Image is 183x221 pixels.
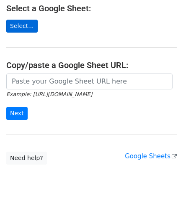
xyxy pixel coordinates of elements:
[6,152,47,165] a: Need help?
[6,91,92,97] small: Example: [URL][DOMAIN_NAME]
[6,60,177,70] h4: Copy/paste a Google Sheet URL:
[6,20,38,33] a: Select...
[6,74,173,89] input: Paste your Google Sheet URL here
[141,181,183,221] iframe: Chat Widget
[6,3,177,13] h4: Select a Google Sheet:
[6,107,28,120] input: Next
[125,152,177,160] a: Google Sheets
